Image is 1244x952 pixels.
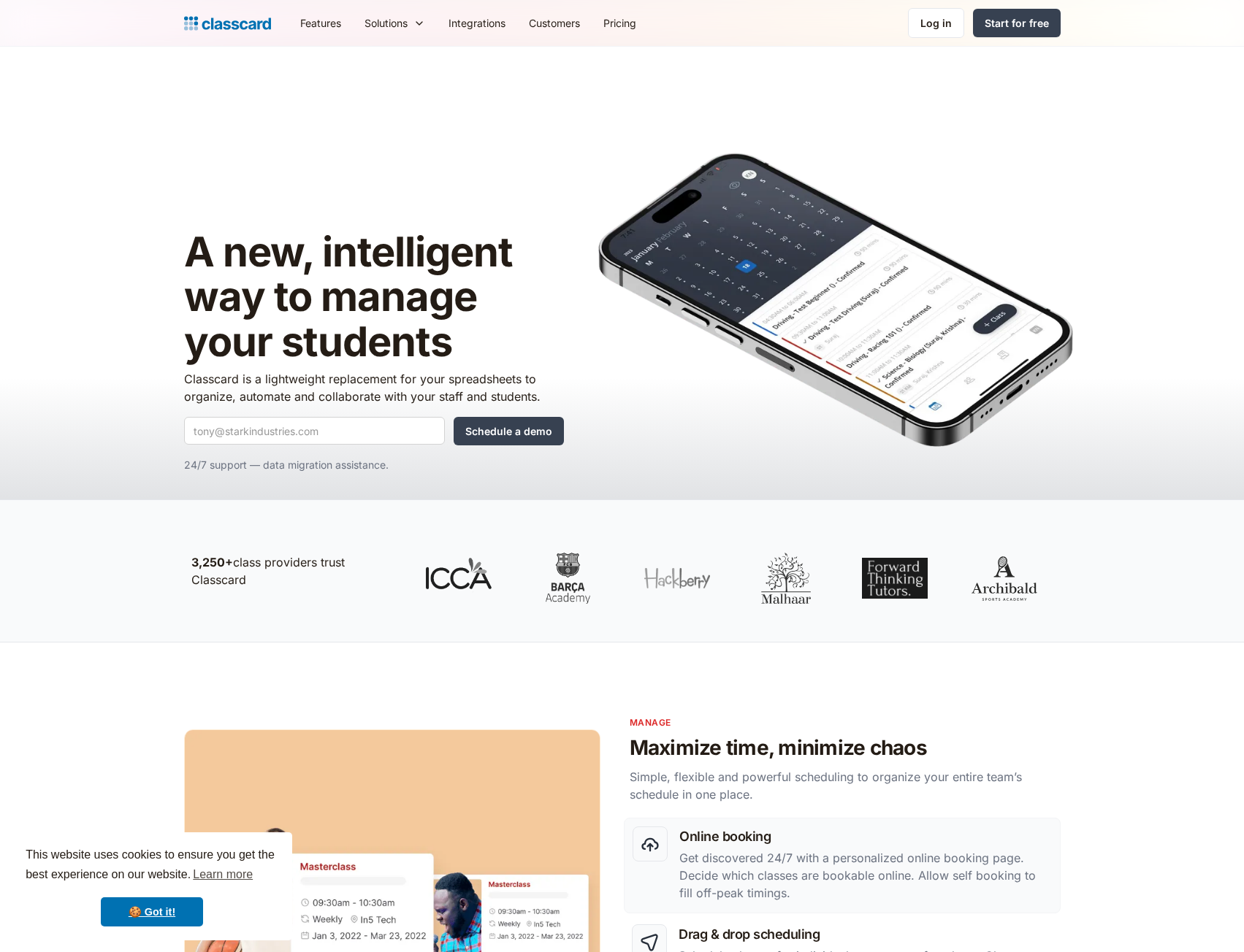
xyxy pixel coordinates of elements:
[630,735,1061,761] h2: Maximize time, minimize chaos
[517,7,592,39] a: Customers
[353,7,437,39] div: Solutions
[184,13,271,34] a: Logo
[973,9,1061,37] a: Start for free
[454,417,564,445] input: Schedule a demo
[184,370,564,405] p: Classcard is a lightweight replacement for your spreadsheets to organize, automate and collaborat...
[191,555,233,569] strong: 3,250+
[184,417,445,445] input: tony@starkindustries.com
[289,7,353,39] a: Features
[191,553,396,588] p: class providers trust Classcard
[679,924,1052,944] h3: Drag & drop scheduling
[101,897,203,926] a: dismiss cookie message
[630,715,1061,729] p: Manage
[365,15,408,31] div: Solutions
[908,8,964,38] a: Log in
[679,849,1051,902] p: Get discovered 24/7 with a personalized online booking page. Decide which classes are bookable on...
[26,846,278,886] span: This website uses cookies to ensure you get the best experience on our website.
[437,7,517,39] a: Integrations
[184,230,564,365] h1: A new, intelligent way to manage your students
[184,456,564,474] p: 24/7 support — data migration assistance.
[985,15,1049,31] div: Start for free
[592,7,648,39] a: Pricing
[12,832,292,940] div: cookieconsent
[679,826,1051,846] h3: Online booking
[920,15,952,31] div: Log in
[191,864,255,886] a: learn more about cookies
[184,417,564,445] form: Quick Demo Form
